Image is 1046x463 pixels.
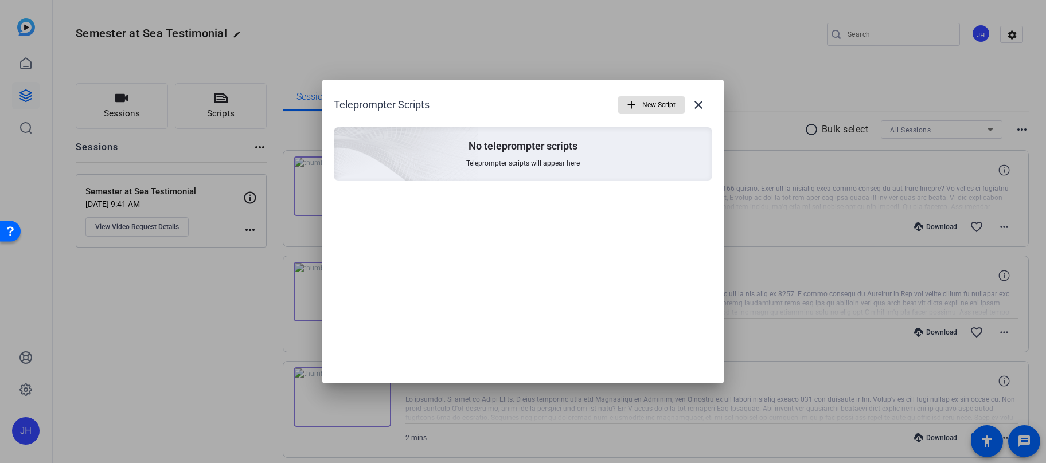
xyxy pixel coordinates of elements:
img: embarkstudio-empty-session.png [205,14,479,262]
span: New Script [642,94,676,116]
mat-icon: add [625,99,638,111]
p: No teleprompter scripts [469,139,577,153]
span: Teleprompter scripts will appear here [466,159,580,168]
mat-icon: close [692,98,705,112]
button: New Script [618,96,685,114]
h1: Teleprompter Scripts [334,98,430,112]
